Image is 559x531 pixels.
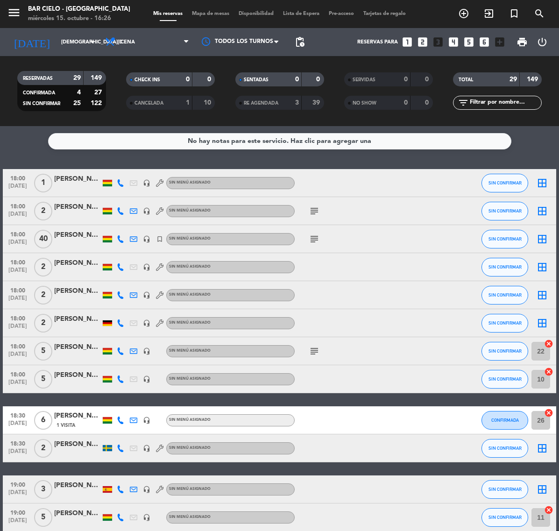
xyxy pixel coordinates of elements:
[6,379,29,390] span: [DATE]
[537,36,548,48] i: power_settings_new
[278,11,324,16] span: Lista de Espera
[54,370,101,381] div: [PERSON_NAME]
[34,314,52,333] span: 2
[87,36,98,48] i: arrow_drop_down
[316,76,322,83] strong: 0
[143,486,150,493] i: headset_mic
[417,36,429,48] i: looks_two
[156,235,163,243] i: turned_in_not
[23,91,55,95] span: CONFIRMADA
[494,36,506,48] i: add_box
[143,207,150,215] i: headset_mic
[6,211,29,222] span: [DATE]
[481,202,528,220] button: SIN CONFIRMAR
[488,487,522,492] span: SIN CONFIRMAR
[488,208,522,213] span: SIN CONFIRMAR
[244,78,269,82] span: SENTADAS
[34,174,52,192] span: 1
[488,376,522,382] span: SIN CONFIRMAR
[54,286,101,297] div: [PERSON_NAME]
[537,484,548,495] i: border_all
[169,265,211,269] span: Sin menú asignado
[143,235,150,243] i: headset_mic
[6,489,29,500] span: [DATE]
[488,180,522,185] span: SIN CONFIRMAR
[488,320,522,326] span: SIN CONFIRMAR
[134,78,160,82] span: CHECK INS
[169,321,211,325] span: Sin menú asignado
[169,237,211,241] span: Sin menú asignado
[481,411,528,430] button: CONFIRMADA
[537,290,548,301] i: border_all
[324,11,359,16] span: Pre-acceso
[6,200,29,211] span: 18:00
[169,487,211,491] span: Sin menú asignado
[6,312,29,323] span: 18:00
[537,318,548,329] i: border_all
[6,448,29,459] span: [DATE]
[143,263,150,271] i: headset_mic
[143,179,150,187] i: headset_mic
[23,76,53,81] span: RESERVADAS
[234,11,278,16] span: Disponibilidad
[359,11,410,16] span: Tarjetas de regalo
[143,347,150,355] i: headset_mic
[54,480,101,491] div: [PERSON_NAME]
[488,515,522,520] span: SIN CONFIRMAR
[34,480,52,499] span: 3
[34,439,52,458] span: 2
[34,508,52,527] span: 5
[91,75,104,81] strong: 149
[207,76,213,83] strong: 0
[120,39,135,45] span: Cena
[509,8,520,19] i: turned_in_not
[6,507,29,517] span: 19:00
[481,314,528,333] button: SIN CONFIRMAR
[169,446,211,450] span: Sin menú asignado
[34,202,52,220] span: 2
[537,177,548,189] i: border_all
[34,286,52,304] span: 2
[6,420,29,431] span: [DATE]
[6,256,29,267] span: 18:00
[6,340,29,351] span: 18:00
[544,408,553,418] i: cancel
[54,174,101,184] div: [PERSON_NAME]
[169,181,211,184] span: Sin menú asignado
[73,100,81,106] strong: 25
[169,349,211,353] span: Sin menú asignado
[309,205,320,217] i: subject
[6,239,29,250] span: [DATE]
[6,479,29,489] span: 19:00
[54,439,101,450] div: [PERSON_NAME]
[7,6,21,20] i: menu
[54,411,101,421] div: [PERSON_NAME]
[309,346,320,357] i: subject
[463,36,475,48] i: looks_5
[353,101,376,106] span: NO SHOW
[6,517,29,528] span: [DATE]
[532,28,552,56] div: LOG OUT
[458,97,469,108] i: filter_list
[204,99,213,106] strong: 10
[34,411,52,430] span: 6
[353,78,375,82] span: SERVIDAS
[6,183,29,194] span: [DATE]
[187,11,234,16] span: Mapa de mesas
[312,99,322,106] strong: 39
[169,418,211,422] span: Sin menú asignado
[91,100,104,106] strong: 122
[527,76,540,83] strong: 149
[34,230,52,248] span: 40
[6,438,29,448] span: 18:30
[54,230,101,241] div: [PERSON_NAME]
[6,172,29,183] span: 18:00
[488,348,522,354] span: SIN CONFIRMAR
[509,76,517,83] strong: 29
[295,99,299,106] strong: 3
[54,342,101,353] div: [PERSON_NAME]
[186,76,190,83] strong: 0
[544,505,553,515] i: cancel
[447,36,460,48] i: looks_4
[6,284,29,295] span: 18:00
